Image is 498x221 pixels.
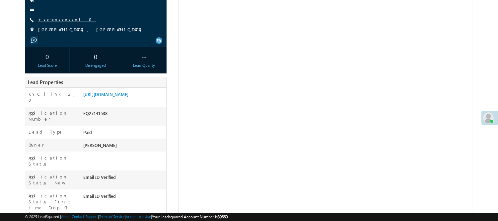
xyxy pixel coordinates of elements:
[61,214,71,219] a: About
[29,110,76,122] label: Application Number
[75,50,116,62] div: 0
[99,214,125,219] a: Terms of Service
[123,50,165,62] div: --
[29,174,76,186] label: Application Status New
[38,27,145,33] span: [GEOGRAPHIC_DATA], [GEOGRAPHIC_DATA]
[29,91,76,103] label: KYC link 2_0
[28,79,63,85] span: Lead Properties
[83,142,117,148] span: [PERSON_NAME]
[83,91,128,97] a: [URL][DOMAIN_NAME]
[72,214,98,219] a: Contact Support
[152,214,228,219] span: Your Leadsquared Account Number is
[38,17,96,22] a: +xx-xxxxxxxx10
[27,62,68,68] div: Lead Score
[75,62,116,68] div: Disengaged
[29,129,63,135] label: Lead Type
[27,50,68,62] div: 0
[29,155,76,167] label: Application Status
[29,142,44,148] label: Owner
[82,110,166,119] div: EQ27141538
[218,214,228,219] span: 39660
[25,214,228,220] span: © 2025 LeadSquared | | | | |
[29,193,76,217] label: Application Status First time Drop Off
[126,214,151,219] a: Acceptable Use
[123,62,165,68] div: Lead Quality
[82,129,166,138] div: Paid
[82,174,166,183] div: Email ID Verified
[82,193,166,202] div: Email ID Verified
